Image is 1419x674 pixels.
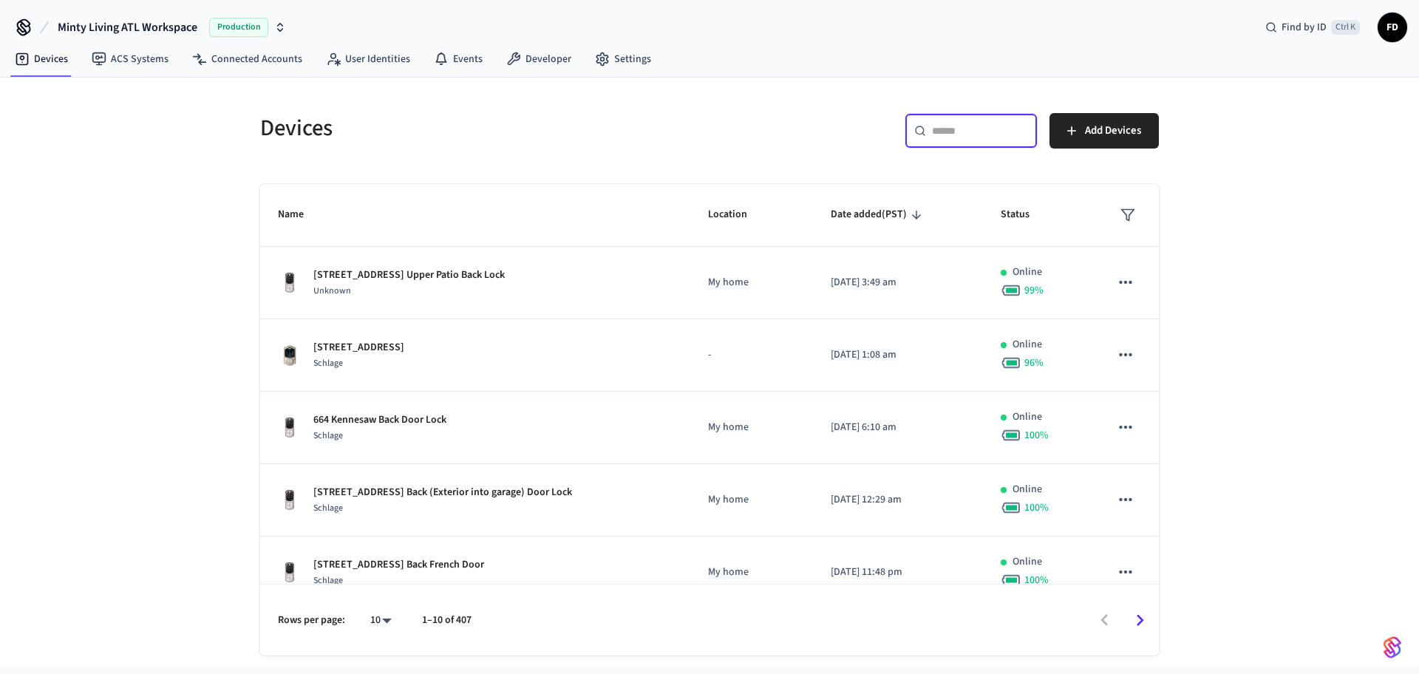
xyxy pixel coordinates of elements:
[1379,14,1406,41] span: FD
[831,203,926,226] span: Date added(PST)
[1123,603,1157,638] button: Go to next page
[278,344,302,367] img: Schlage Sense Smart Deadbolt with Camelot Trim, Front
[313,412,446,428] p: 664 Kennesaw Back Door Lock
[1024,573,1049,588] span: 100 %
[278,271,302,295] img: Yale Assure Touchscreen Wifi Smart Lock, Satin Nickel, Front
[313,574,343,587] span: Schlage
[1013,482,1042,497] p: Online
[278,416,302,440] img: Yale Assure Touchscreen Wifi Smart Lock, Satin Nickel, Front
[278,489,302,512] img: Yale Assure Touchscreen Wifi Smart Lock, Satin Nickel, Front
[1024,428,1049,443] span: 100 %
[831,275,966,290] p: [DATE] 3:49 am
[313,557,484,573] p: [STREET_ADDRESS] Back French Door
[80,46,180,72] a: ACS Systems
[708,203,766,226] span: Location
[314,46,422,72] a: User Identities
[278,203,323,226] span: Name
[1331,20,1360,35] span: Ctrl K
[583,46,663,72] a: Settings
[708,565,795,580] p: My home
[831,492,966,508] p: [DATE] 12:29 am
[708,420,795,435] p: My home
[1384,636,1401,659] img: SeamLogoGradient.69752ec5.svg
[1024,283,1044,298] span: 99 %
[831,565,966,580] p: [DATE] 11:48 pm
[313,429,343,442] span: Schlage
[313,485,572,500] p: [STREET_ADDRESS] Back (Exterior into garage) Door Lock
[1013,409,1042,425] p: Online
[708,347,795,363] p: -
[278,613,345,628] p: Rows per page:
[1253,14,1372,41] div: Find by IDCtrl K
[363,610,398,631] div: 10
[708,275,795,290] p: My home
[831,420,966,435] p: [DATE] 6:10 am
[708,492,795,508] p: My home
[180,46,314,72] a: Connected Accounts
[1013,337,1042,353] p: Online
[494,46,583,72] a: Developer
[1378,13,1407,42] button: FD
[422,613,472,628] p: 1–10 of 407
[1013,265,1042,280] p: Online
[3,46,80,72] a: Devices
[831,347,966,363] p: [DATE] 1:08 am
[313,340,404,355] p: [STREET_ADDRESS]
[1049,113,1159,149] button: Add Devices
[313,285,351,297] span: Unknown
[1024,500,1049,515] span: 100 %
[1001,203,1049,226] span: Status
[1013,554,1042,570] p: Online
[1282,20,1327,35] span: Find by ID
[278,561,302,585] img: Yale Assure Touchscreen Wifi Smart Lock, Satin Nickel, Front
[313,357,343,370] span: Schlage
[1085,121,1141,140] span: Add Devices
[422,46,494,72] a: Events
[1024,355,1044,370] span: 96 %
[313,502,343,514] span: Schlage
[313,268,505,283] p: [STREET_ADDRESS] Upper Patio Back Lock
[58,18,197,36] span: Minty Living ATL Workspace
[209,18,268,37] span: Production
[260,113,701,143] h5: Devices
